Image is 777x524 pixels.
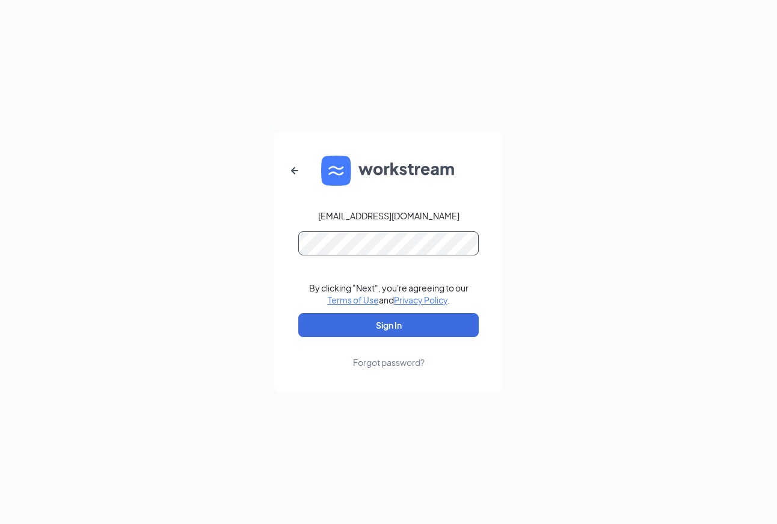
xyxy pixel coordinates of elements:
svg: ArrowLeftNew [287,163,302,178]
div: By clicking "Next", you're agreeing to our and . [309,282,468,306]
button: ArrowLeftNew [280,156,309,185]
a: Forgot password? [353,337,425,368]
button: Sign In [298,313,479,337]
a: Privacy Policy [394,294,447,305]
a: Terms of Use [328,294,379,305]
div: [EMAIL_ADDRESS][DOMAIN_NAME] [318,210,459,222]
img: WS logo and Workstream text [321,156,456,186]
div: Forgot password? [353,356,425,368]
